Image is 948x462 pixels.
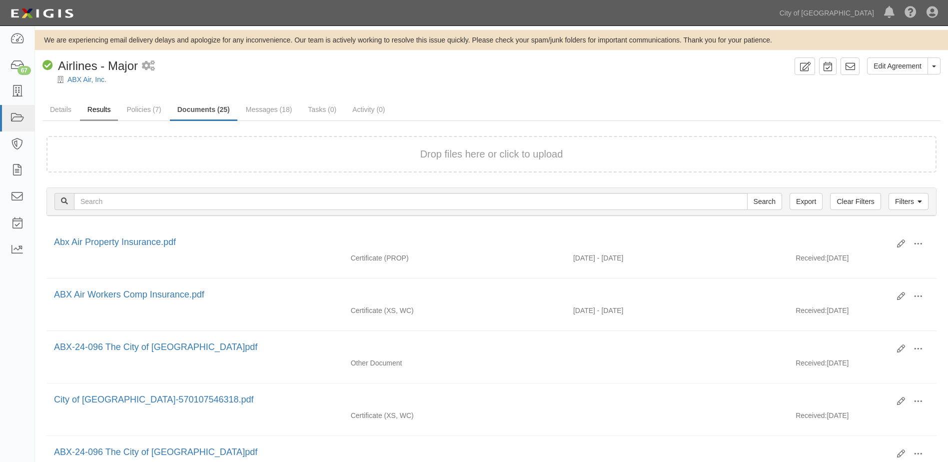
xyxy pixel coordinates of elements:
div: [DATE] [788,305,937,320]
img: logo-5460c22ac91f19d4615b14bd174203de0afe785f0fc80cf4dbbc73dc1793850b.png [7,4,76,22]
div: [DATE] [788,410,937,425]
a: Filters [889,193,929,210]
div: ABX Air Workers Comp Insurance.pdf [54,288,890,301]
a: Export [790,193,823,210]
a: Policies (7) [119,99,168,119]
i: 1 scheduled workflow [142,61,155,71]
a: Tasks (0) [300,99,344,119]
div: City of Phoenix-570107546318.pdf [54,393,890,406]
a: ABX Air, Inc. [67,75,106,83]
p: Received: [796,305,827,315]
input: Search [747,193,782,210]
a: Abx Air Property Insurance.pdf [54,237,176,247]
a: Clear Filters [830,193,881,210]
div: 67 [17,66,31,75]
button: Drop files here or click to upload [420,147,563,161]
div: ABX-24-096 The City of Phoenix.pdf [54,341,890,354]
p: Received: [796,410,827,420]
div: [DATE] [788,253,937,268]
a: City of [GEOGRAPHIC_DATA]-570107546318.pdf [54,394,254,404]
a: ABX-24-096 The City of [GEOGRAPHIC_DATA]pdf [54,342,257,352]
p: Received: [796,358,827,368]
a: Edit Agreement [867,57,928,74]
div: Effective 08/15/2025 - Expiration 08/15/2026 [566,253,788,263]
i: Compliant [42,60,53,71]
div: [DATE] [788,358,937,373]
a: ABX-24-096 The City of [GEOGRAPHIC_DATA]pdf [54,447,257,457]
p: Received: [796,253,827,263]
a: Details [42,99,79,119]
i: Help Center - Complianz [905,7,917,19]
span: Airlines - Major [58,59,138,72]
a: ABX Air Workers Comp Insurance.pdf [54,289,204,299]
div: We are experiencing email delivery delays and apologize for any inconvenience. Our team is active... [35,35,948,45]
div: Excess/Umbrella Liability Workers Compensation/Employers Liability [343,305,566,315]
div: Excess/Umbrella Liability Workers Compensation/Employers Liability [343,410,566,420]
div: ABX-24-096 The City of Phoenix.pdf [54,446,890,459]
a: City of [GEOGRAPHIC_DATA] [775,3,879,23]
a: Activity (0) [345,99,392,119]
a: Messages (18) [238,99,300,119]
div: Effective - Expiration [566,410,788,411]
div: Effective 08/15/2025 - Expiration 08/15/2026 [566,305,788,315]
div: Other Document [343,358,566,368]
div: Abx Air Property Insurance.pdf [54,236,890,249]
a: Results [80,99,118,121]
a: Documents (25) [170,99,237,121]
div: Airlines - Major [42,57,138,74]
input: Search [74,193,748,210]
div: Property [343,253,566,263]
